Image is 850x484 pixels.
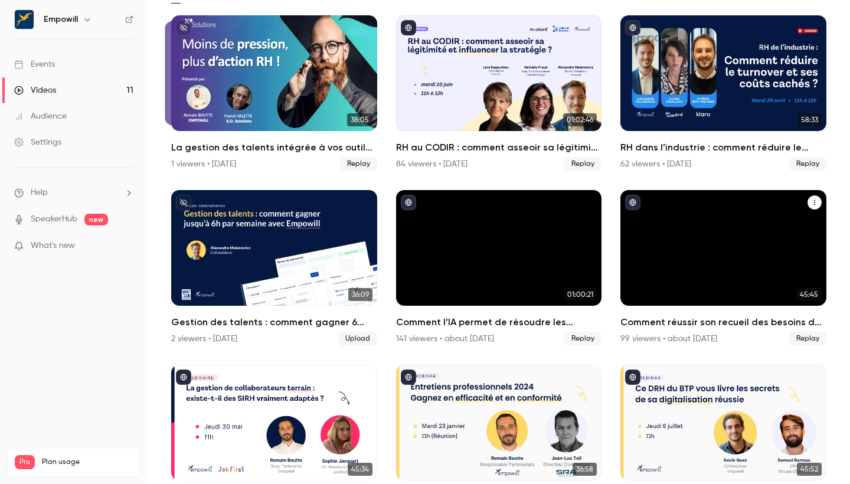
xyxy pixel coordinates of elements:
[176,20,191,35] button: unpublished
[796,288,822,301] span: 45:45
[797,463,822,476] span: 45:52
[14,110,67,122] div: Audience
[797,113,822,126] span: 58:33
[564,332,601,346] span: Replay
[789,157,826,171] span: Replay
[14,136,61,148] div: Settings
[625,195,640,210] button: published
[401,369,416,385] button: published
[620,190,826,346] a: 45:45Comment réussir son recueil des besoins de formation ? Enjeux, méthode et bonnes pratiques99...
[401,20,416,35] button: published
[171,333,237,345] div: 2 viewers • [DATE]
[396,333,494,345] div: 141 viewers • about [DATE]
[176,369,191,385] button: published
[563,113,597,126] span: 01:02:46
[338,332,377,346] span: Upload
[348,463,372,476] span: 45:34
[340,157,377,171] span: Replay
[84,214,108,225] span: new
[171,315,377,329] h2: Gestion des talents : comment gagner 6 heures par semaine avec [PERSON_NAME] ?
[564,288,597,301] span: 01:00:21
[171,190,377,346] li: Gestion des talents : comment gagner 6 heures par semaine avec Empowill ?
[625,369,640,385] button: published
[171,15,377,171] li: La gestion des talents intégrée à vos outils X.O Solutions
[620,158,691,170] div: 62 viewers • [DATE]
[789,332,826,346] span: Replay
[573,463,597,476] span: 36:58
[171,190,377,346] a: 36:09Gestion des talents : comment gagner 6 heures par semaine avec [PERSON_NAME] ?2 viewers • [D...
[171,15,377,171] a: 38:0538:05La gestion des talents intégrée à vos outils X.O Solutions1 viewers • [DATE]Replay
[31,240,75,252] span: What's new
[15,10,34,29] img: Empowill
[15,455,35,469] span: Pro
[42,457,133,467] span: Plan usage
[119,241,133,251] iframe: Noticeable Trigger
[401,195,416,210] button: published
[31,213,77,225] a: SpeakerHub
[620,190,826,346] li: Comment réussir son recueil des besoins de formation ? Enjeux, méthode et bonnes pratiques
[564,157,601,171] span: Replay
[31,187,48,199] span: Help
[620,15,826,171] li: RH dans l’industrie : comment réduire le turnover et ses coûts cachés ?
[396,315,602,329] h2: Comment l’IA permet de résoudre les challenges de la formation en 2024 ?
[44,14,78,25] h6: Empowill
[347,113,372,126] span: 38:05
[14,58,55,70] div: Events
[171,140,377,155] h2: La gestion des talents intégrée à vos outils X.O Solutions
[396,190,602,346] a: 01:00:21Comment l’IA permet de résoudre les challenges de la formation en 2024 ?141 viewers • abo...
[396,140,602,155] h2: RH au CODIR : comment asseoir sa légitimité et influencer la stratégie ?
[14,84,56,96] div: Videos
[14,187,133,199] li: help-dropdown-opener
[176,195,191,210] button: unpublished
[396,158,467,170] div: 84 viewers • [DATE]
[620,140,826,155] h2: RH dans l’industrie : comment réduire le turnover et ses coûts cachés ?
[620,333,717,345] div: 99 viewers • about [DATE]
[171,158,236,170] div: 1 viewers • [DATE]
[396,15,602,171] li: RH au CODIR : comment asseoir sa légitimité et influencer la stratégie ?
[625,20,640,35] button: published
[620,315,826,329] h2: Comment réussir son recueil des besoins de formation ? Enjeux, méthode et bonnes pratiques
[396,190,602,346] li: Comment l’IA permet de résoudre les challenges de la formation en 2024 ?
[620,15,826,171] a: 58:33RH dans l’industrie : comment réduire le turnover et ses coûts cachés ?62 viewers • [DATE]Re...
[396,15,602,171] a: 01:02:46RH au CODIR : comment asseoir sa légitimité et influencer la stratégie ?84 viewers • [DAT...
[348,288,372,301] span: 36:09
